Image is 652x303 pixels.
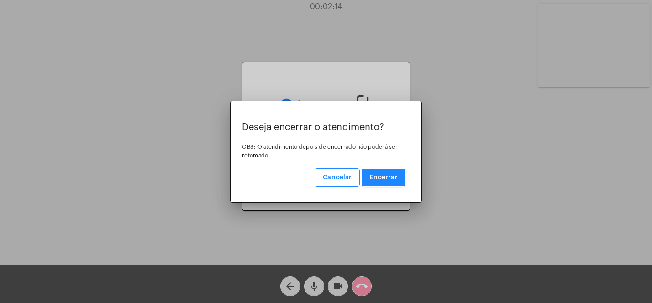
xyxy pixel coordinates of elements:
[369,174,398,181] span: Encerrar
[315,169,359,186] button: Cancelar
[323,174,352,181] span: Cancelar
[362,169,405,186] button: Encerrar
[242,122,410,133] p: Deseja encerrar o atendimento?
[242,144,398,158] span: OBS: O atendimento depois de encerrado não poderá ser retomado.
